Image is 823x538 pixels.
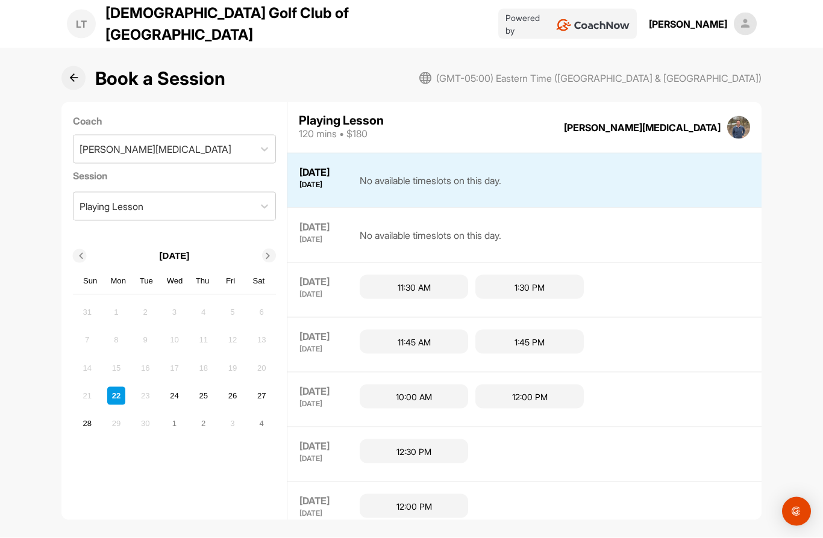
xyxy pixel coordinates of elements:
[78,359,96,377] div: Not available Sunday, September 14th, 2025
[299,400,348,407] div: [DATE]
[727,116,750,139] img: square_54f708b210b0ae6b7605bb43670e43fd.jpg
[224,415,242,433] div: Not available Friday, October 3rd, 2025
[167,273,183,289] div: Wed
[224,387,242,405] div: Choose Friday, September 26th, 2025
[165,331,183,349] div: Not available Wednesday, September 10th, 2025
[299,455,348,462] div: [DATE]
[195,415,213,433] div: Choose Thursday, October 2nd, 2025
[105,2,498,46] p: [DEMOGRAPHIC_DATA] Golf Club of [GEOGRAPHIC_DATA]
[136,359,154,377] div: Not available Tuesday, September 16th, 2025
[80,199,143,214] div: Playing Lesson
[195,387,213,405] div: Choose Thursday, September 25th, 2025
[475,385,584,409] div: 12:00 PM
[107,331,125,349] div: Not available Monday, September 8th, 2025
[80,142,231,156] div: [PERSON_NAME][MEDICAL_DATA]
[252,387,271,405] div: Choose Saturday, September 27th, 2025
[299,220,348,233] div: [DATE]
[299,181,348,188] div: [DATE]
[136,415,154,433] div: Not available Tuesday, September 30th, 2025
[136,331,154,349] div: Not available Tuesday, September 9th, 2025
[299,439,348,453] div: [DATE]
[165,387,183,405] div: Choose Wednesday, September 24th, 2025
[299,345,348,353] div: [DATE]
[224,359,242,377] div: Not available Friday, September 19th, 2025
[299,330,348,343] div: [DATE]
[224,303,242,321] div: Not available Friday, September 5th, 2025
[564,120,721,135] div: [PERSON_NAME][MEDICAL_DATA]
[165,359,183,377] div: Not available Wednesday, September 17th, 2025
[252,359,271,377] div: Not available Saturday, September 20th, 2025
[436,71,762,85] span: (GMT-05:00) Eastern Time ([GEOGRAPHIC_DATA] & [GEOGRAPHIC_DATA])
[299,275,348,288] div: [DATE]
[299,510,348,517] div: [DATE]
[95,65,225,92] h1: Book a Session
[299,385,348,398] div: [DATE]
[252,331,271,349] div: Not available Saturday, September 13th, 2025
[360,165,501,196] div: No available timeslots on this day.
[110,273,126,289] div: Mon
[136,303,154,321] div: Not available Tuesday, September 2nd, 2025
[78,387,96,405] div: Not available Sunday, September 21st, 2025
[782,497,811,526] div: Open Intercom Messenger
[83,273,98,289] div: Sun
[734,13,757,36] img: square_default-ef6cabf814de5a2bf16c804365e32c732080f9872bdf737d349900a9daf73cf9.png
[78,331,96,349] div: Not available Sunday, September 7th, 2025
[107,359,125,377] div: Not available Monday, September 15th, 2025
[360,330,468,354] div: 11:45 AM
[195,273,210,289] div: Thu
[649,17,727,31] div: [PERSON_NAME]
[252,303,271,321] div: Not available Saturday, September 6th, 2025
[556,19,630,31] img: CoachNow
[299,291,348,298] div: [DATE]
[252,415,271,433] div: Choose Saturday, October 4th, 2025
[139,273,154,289] div: Tue
[195,331,213,349] div: Not available Thursday, September 11th, 2025
[224,331,242,349] div: Not available Friday, September 12th, 2025
[136,387,154,405] div: Not available Tuesday, September 23rd, 2025
[360,385,468,409] div: 10:00 AM
[360,220,501,250] div: No available timeslots on this day.
[299,236,348,243] div: [DATE]
[360,439,468,463] div: 12:30 PM
[299,114,384,126] div: Playing Lesson
[165,415,183,433] div: Choose Wednesday, October 1st, 2025
[360,494,468,518] div: 12:00 PM
[73,114,276,128] label: Coach
[107,415,125,433] div: Not available Monday, September 29th, 2025
[195,359,213,377] div: Not available Thursday, September 18th, 2025
[299,494,348,507] div: [DATE]
[78,415,96,433] div: Choose Sunday, September 28th, 2025
[195,303,213,321] div: Not available Thursday, September 4th, 2025
[475,275,584,299] div: 1:30 PM
[67,10,96,39] div: LT
[299,165,348,179] div: [DATE]
[299,126,384,141] div: 120 mins • $180
[505,11,551,37] p: Powered by
[77,301,272,434] div: month 2025-09
[73,169,276,183] label: Session
[223,273,239,289] div: Fri
[475,330,584,354] div: 1:45 PM
[160,249,190,263] p: [DATE]
[360,275,468,299] div: 11:30 AM
[107,303,125,321] div: Not available Monday, September 1st, 2025
[107,387,125,405] div: Not available Monday, September 22nd, 2025
[419,72,431,84] img: svg+xml;base64,PHN2ZyB3aWR0aD0iMjAiIGhlaWdodD0iMjAiIHZpZXdCb3g9IjAgMCAyMCAyMCIgZmlsbD0ibm9uZSIgeG...
[78,303,96,321] div: Not available Sunday, August 31st, 2025
[165,303,183,321] div: Not available Wednesday, September 3rd, 2025
[251,273,266,289] div: Sat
